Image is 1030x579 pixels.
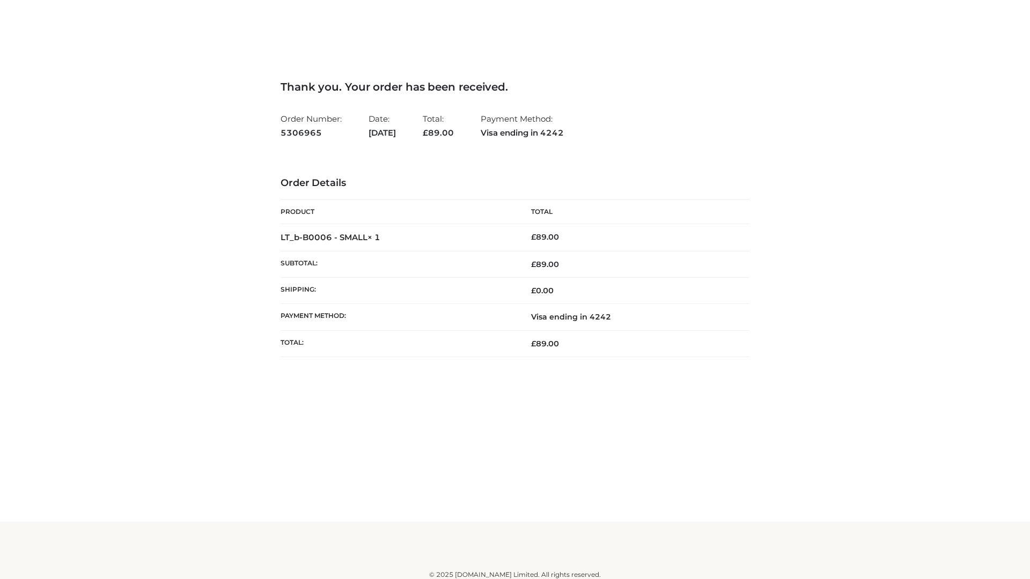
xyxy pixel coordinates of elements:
li: Total: [423,109,454,142]
li: Order Number: [281,109,342,142]
span: 89.00 [531,259,559,269]
strong: 5306965 [281,126,342,140]
span: £ [531,339,536,348]
th: Payment method: [281,304,515,330]
li: Payment Method: [481,109,564,142]
th: Shipping: [281,278,515,304]
td: Visa ending in 4242 [515,304,749,330]
strong: LT_b-B0006 - SMALL [281,232,380,242]
span: 89.00 [423,128,454,138]
strong: Visa ending in 4242 [481,126,564,140]
th: Total [515,200,749,224]
span: £ [531,232,536,242]
li: Date: [369,109,396,142]
h3: Thank you. Your order has been received. [281,80,749,93]
span: 89.00 [531,339,559,348]
strong: × 1 [367,232,380,242]
th: Total: [281,330,515,357]
h3: Order Details [281,177,749,189]
bdi: 89.00 [531,232,559,242]
strong: [DATE] [369,126,396,140]
span: £ [531,259,536,269]
span: £ [423,128,428,138]
th: Product [281,200,515,224]
th: Subtotal: [281,251,515,277]
span: £ [531,286,536,295]
bdi: 0.00 [531,286,554,295]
